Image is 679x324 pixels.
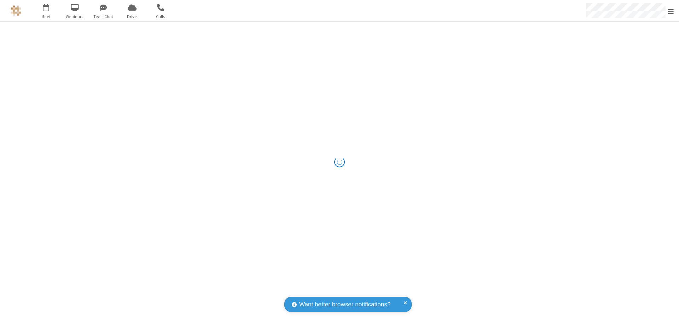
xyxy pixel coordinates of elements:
[299,300,390,309] span: Want better browser notifications?
[33,13,59,20] span: Meet
[147,13,174,20] span: Calls
[62,13,88,20] span: Webinars
[119,13,145,20] span: Drive
[11,5,21,16] img: QA Selenium DO NOT DELETE OR CHANGE
[90,13,117,20] span: Team Chat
